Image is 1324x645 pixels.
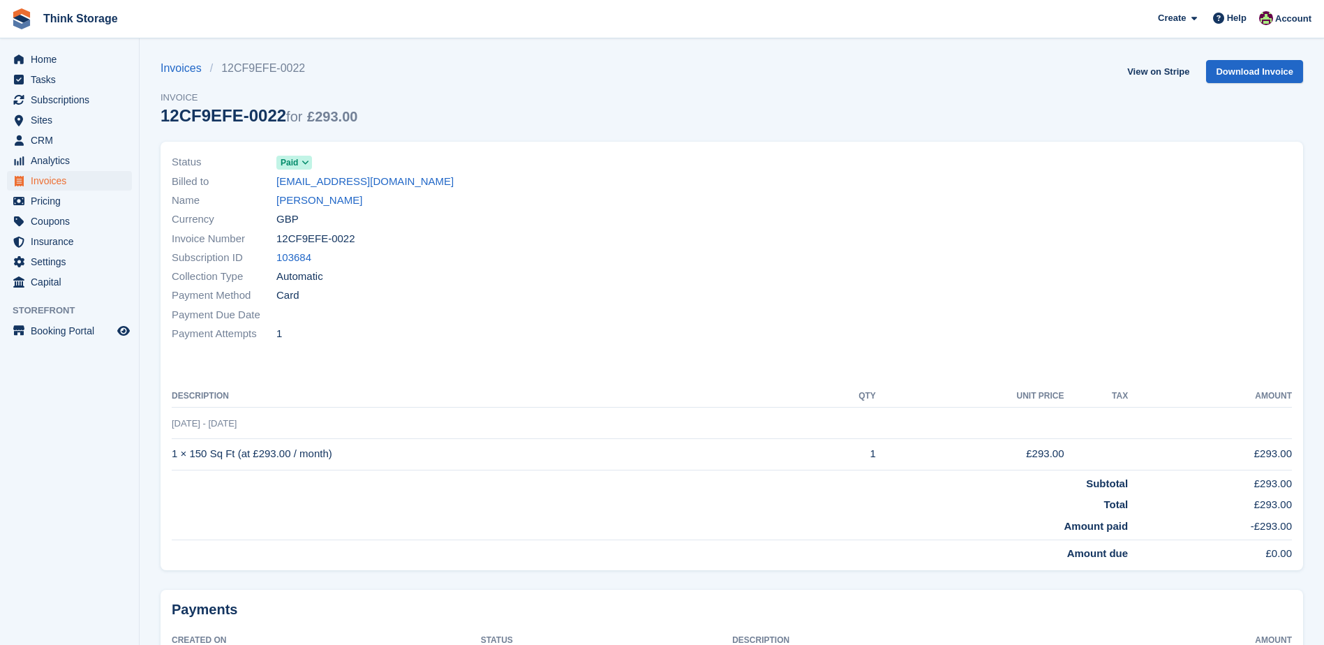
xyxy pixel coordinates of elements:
a: Preview store [115,322,132,339]
span: Storefront [13,304,139,318]
span: [DATE] - [DATE] [172,418,237,429]
a: menu [7,110,132,130]
td: £0.00 [1128,540,1292,562]
a: menu [7,272,132,292]
a: menu [7,252,132,272]
a: [PERSON_NAME] [276,193,362,209]
span: Billed to [172,174,276,190]
span: Pricing [31,191,114,211]
th: Description [172,385,808,408]
span: £293.00 [307,109,357,124]
span: Automatic [276,269,323,285]
span: Analytics [31,151,114,170]
span: for [286,109,302,124]
a: menu [7,171,132,191]
a: menu [7,191,132,211]
nav: breadcrumbs [161,60,357,77]
span: Capital [31,272,114,292]
a: 103684 [276,250,311,266]
span: Payment Attempts [172,326,276,342]
th: Tax [1064,385,1129,408]
span: Invoice [161,91,357,105]
span: Subscription ID [172,250,276,266]
a: menu [7,131,132,150]
td: £293.00 [1128,470,1292,491]
th: QTY [808,385,876,408]
a: menu [7,90,132,110]
img: Donna [1259,11,1273,25]
strong: Amount due [1067,547,1129,559]
span: Account [1275,12,1311,26]
a: menu [7,212,132,231]
span: Paid [281,156,298,169]
a: menu [7,321,132,341]
strong: Amount paid [1064,520,1128,532]
span: Invoices [31,171,114,191]
span: CRM [31,131,114,150]
span: Card [276,288,299,304]
a: Paid [276,154,312,170]
span: Booking Portal [31,321,114,341]
div: 12CF9EFE-0022 [161,106,357,125]
a: menu [7,151,132,170]
span: Help [1227,11,1247,25]
span: Collection Type [172,269,276,285]
a: View on Stripe [1122,60,1195,83]
span: Create [1158,11,1186,25]
strong: Total [1103,498,1128,510]
span: Payment Due Date [172,307,276,323]
h2: Payments [172,601,1292,618]
span: Subscriptions [31,90,114,110]
span: GBP [276,212,299,228]
th: Amount [1128,385,1292,408]
span: Coupons [31,212,114,231]
a: menu [7,232,132,251]
a: menu [7,50,132,69]
span: 1 [276,326,282,342]
span: 12CF9EFE-0022 [276,231,355,247]
span: Invoice Number [172,231,276,247]
span: Insurance [31,232,114,251]
td: 1 × 150 Sq Ft (at £293.00 / month) [172,438,808,470]
a: Invoices [161,60,210,77]
td: 1 [808,438,876,470]
span: Settings [31,252,114,272]
td: £293.00 [1128,438,1292,470]
img: stora-icon-8386f47178a22dfd0bd8f6a31ec36ba5ce8667c1dd55bd0f319d3a0aa187defe.svg [11,8,32,29]
td: £293.00 [876,438,1064,470]
strong: Subtotal [1086,477,1128,489]
span: Currency [172,212,276,228]
span: Payment Method [172,288,276,304]
a: menu [7,70,132,89]
a: Download Invoice [1206,60,1303,83]
span: Tasks [31,70,114,89]
td: -£293.00 [1128,513,1292,540]
span: Sites [31,110,114,130]
span: Status [172,154,276,170]
a: [EMAIL_ADDRESS][DOMAIN_NAME] [276,174,454,190]
span: Home [31,50,114,69]
td: £293.00 [1128,491,1292,513]
span: Name [172,193,276,209]
a: Think Storage [38,7,124,30]
th: Unit Price [876,385,1064,408]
